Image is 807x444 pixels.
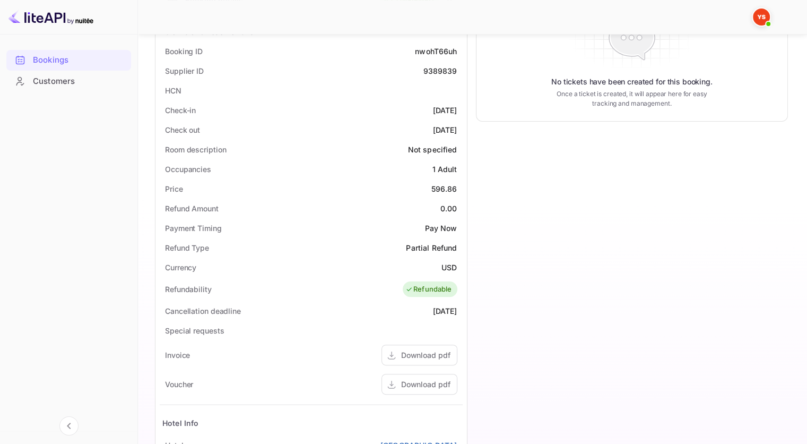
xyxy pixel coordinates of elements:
div: USD [441,262,457,273]
div: Supplier ID [165,65,204,76]
div: Not specified [408,144,457,155]
div: 1 Adult [432,164,457,175]
div: Partial Refund [406,242,457,253]
div: Currency [165,262,196,273]
div: Booking ID [165,46,203,57]
div: Refund Amount [165,203,219,214]
div: Bookings [33,54,126,66]
div: 0.00 [440,203,457,214]
div: HCN [165,85,181,96]
div: Voucher [165,379,193,390]
div: Check-in [165,105,196,116]
img: Yandex Support [753,8,770,25]
div: [DATE] [433,124,457,135]
div: Customers [33,75,126,88]
div: 596.86 [431,183,457,194]
div: Invoice [165,349,190,361]
div: Refundable [405,284,452,295]
div: [DATE] [433,305,457,317]
div: Refundability [165,284,212,295]
div: Cancellation deadline [165,305,241,317]
div: Room description [165,144,226,155]
div: Hotel Info [162,417,199,429]
div: Special requests [165,325,224,336]
p: No tickets have been created for this booking. [551,76,713,87]
div: 9389839 [423,65,457,76]
div: Refund Type [165,242,209,253]
a: Customers [6,71,131,91]
div: Price [165,183,183,194]
img: LiteAPI logo [8,8,93,25]
div: Bookings [6,50,131,71]
div: Occupancies [165,164,211,175]
div: Download pdf [401,349,450,361]
p: Once a ticket is created, it will appear here for easy tracking and management. [549,89,715,108]
div: Customers [6,71,131,92]
div: Payment Timing [165,223,222,234]
a: Bookings [6,50,131,70]
div: nwohT66uh [415,46,457,57]
div: Download pdf [401,379,450,390]
button: Collapse navigation [59,416,79,436]
div: [DATE] [433,105,457,116]
div: Pay Now [424,223,457,234]
div: Check out [165,124,200,135]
